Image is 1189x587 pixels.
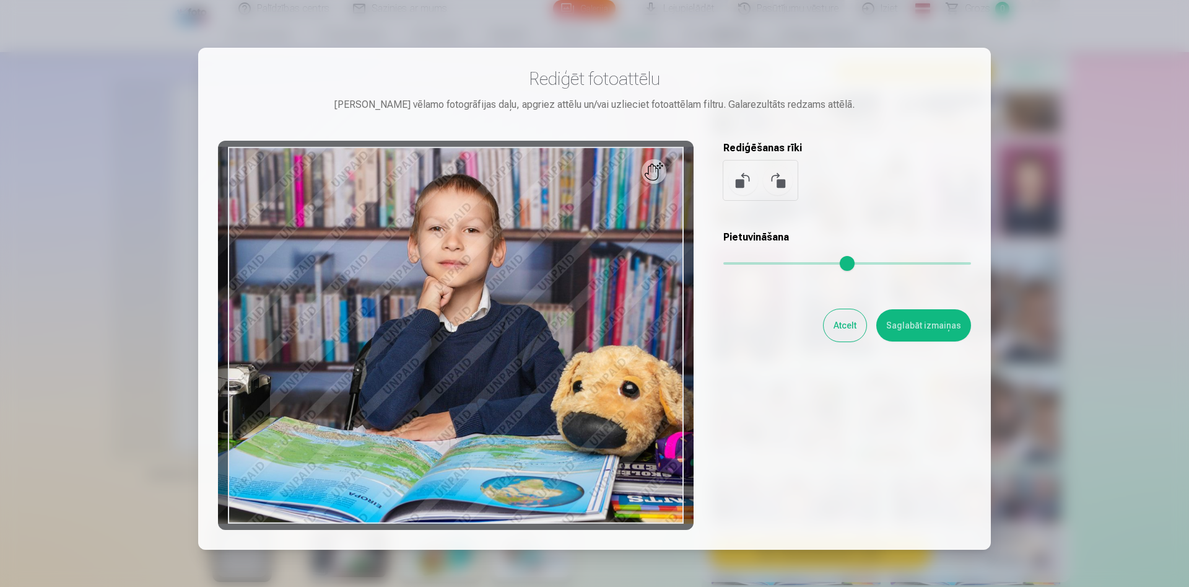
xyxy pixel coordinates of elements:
div: [PERSON_NAME] vēlamo fotogrāfijas daļu, apgriez attēlu un/vai uzlieciet fotoattēlam filtru. Galar... [218,97,971,112]
h3: Rediģēt fotoattēlu [218,68,971,90]
h5: Rediģēšanas rīki [723,141,971,156]
button: Saglabāt izmaiņas [876,309,971,342]
button: Atcelt [824,309,866,342]
h5: Pietuvināšana [723,230,971,245]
